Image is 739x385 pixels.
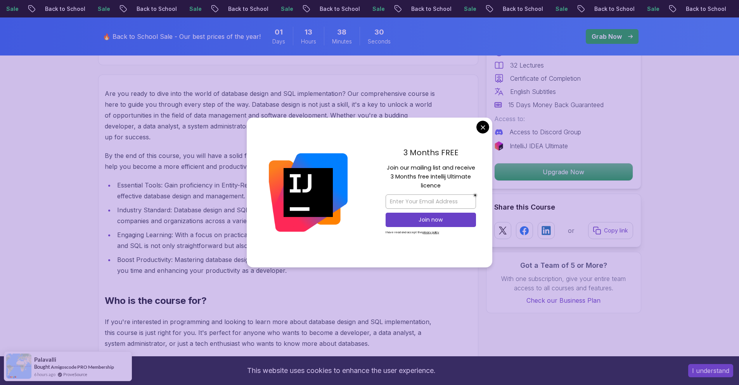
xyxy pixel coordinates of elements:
li: Industry Standard: Database design and SQL are critical skills in the IT industry, used by numero... [115,205,435,226]
p: Back to School [679,5,732,13]
span: 13 Hours [305,27,312,38]
span: 38 Minutes [337,27,346,38]
span: 30 Seconds [374,27,384,38]
p: 32 Lectures [510,61,544,70]
p: Back to School [587,5,640,13]
p: Back to School [313,5,365,13]
p: Access to Discord Group [510,127,581,137]
p: Back to School [496,5,549,13]
button: Upgrade Now [494,163,633,181]
p: If you're interested in programming and looking to learn more about database design and SQL imple... [105,316,435,349]
span: 1 Days [275,27,283,38]
p: Sale [274,5,299,13]
p: Grab Now [592,32,622,41]
img: provesource social proof notification image [6,354,31,379]
p: Are you ready to dive into the world of database design and SQL implementation? Our comprehensive... [105,88,435,142]
p: With one subscription, give your entire team access to all courses and features. [494,274,633,293]
p: Back to School [404,5,457,13]
p: Sale [549,5,573,13]
p: IntelliJ IDEA Ultimate [510,141,568,151]
p: English Subtitles [510,87,556,96]
p: Certificate of Completion [510,74,581,83]
p: Sale [182,5,207,13]
p: Sale [457,5,482,13]
button: Accept cookies [688,364,733,377]
span: Minutes [332,38,352,45]
li: Essential Tools: Gain proficiency in Entity-Relationship Diagrams (ERD) and SQL, the fundamental ... [115,180,435,201]
span: Palavalli [34,356,56,363]
span: Days [272,38,285,45]
p: Sale [91,5,116,13]
li: Engaging Learning: With a focus on practical application and real-world examples, learning databa... [115,229,435,251]
a: Amigoscode PRO Membership [51,364,114,370]
p: By the end of this course, you will have a solid foundation in database design and SQL implementa... [105,150,435,172]
a: ProveSource [63,371,87,378]
p: Sale [640,5,665,13]
p: Back to School [38,5,91,13]
p: Copy link [604,227,628,234]
span: Hours [301,38,316,45]
p: or [568,226,575,235]
p: Upgrade Now [495,163,633,180]
span: 6 hours ago [34,371,55,378]
p: Back to School [130,5,182,13]
p: 15 Days Money Back Guaranteed [508,100,604,109]
p: Back to School [221,5,274,13]
p: Sale [365,5,390,13]
p: Access to: [494,114,633,123]
button: Copy link [588,222,633,239]
h2: Share this Course [494,202,633,213]
p: 🔥 Back to School Sale - Our best prices of the year! [103,32,261,41]
img: jetbrains logo [494,141,504,151]
div: This website uses cookies to enhance the user experience. [6,362,677,379]
span: Seconds [368,38,391,45]
li: Boost Productivity: Mastering database design and SQL can significantly streamline your workflow,... [115,254,435,276]
span: Bought [34,364,50,370]
h3: Got a Team of 5 or More? [494,260,633,271]
a: Check our Business Plan [494,296,633,305]
h2: Who is the course for? [105,295,435,307]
